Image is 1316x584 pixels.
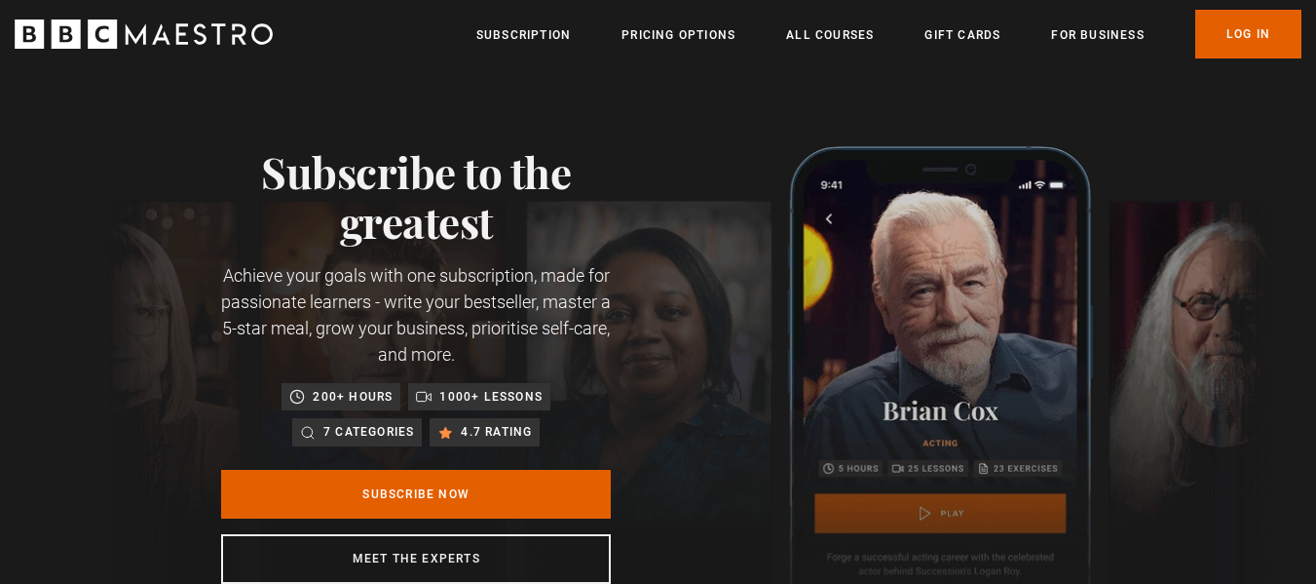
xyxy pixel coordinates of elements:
a: Subscription [476,25,571,45]
a: Log In [1195,10,1301,58]
a: All Courses [786,25,874,45]
p: 4.7 rating [461,422,532,442]
p: 200+ hours [313,387,393,407]
a: Meet the experts [221,534,611,584]
a: Gift Cards [924,25,1000,45]
h1: Subscribe to the greatest [221,146,611,247]
p: 1000+ lessons [439,387,543,407]
svg: BBC Maestro [15,19,273,49]
nav: Primary [476,10,1301,58]
a: Pricing Options [621,25,735,45]
p: Achieve your goals with one subscription, made for passionate learners - write your bestseller, m... [221,262,611,368]
p: 7 categories [323,422,414,442]
a: Subscribe Now [221,470,611,519]
a: For business [1051,25,1144,45]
